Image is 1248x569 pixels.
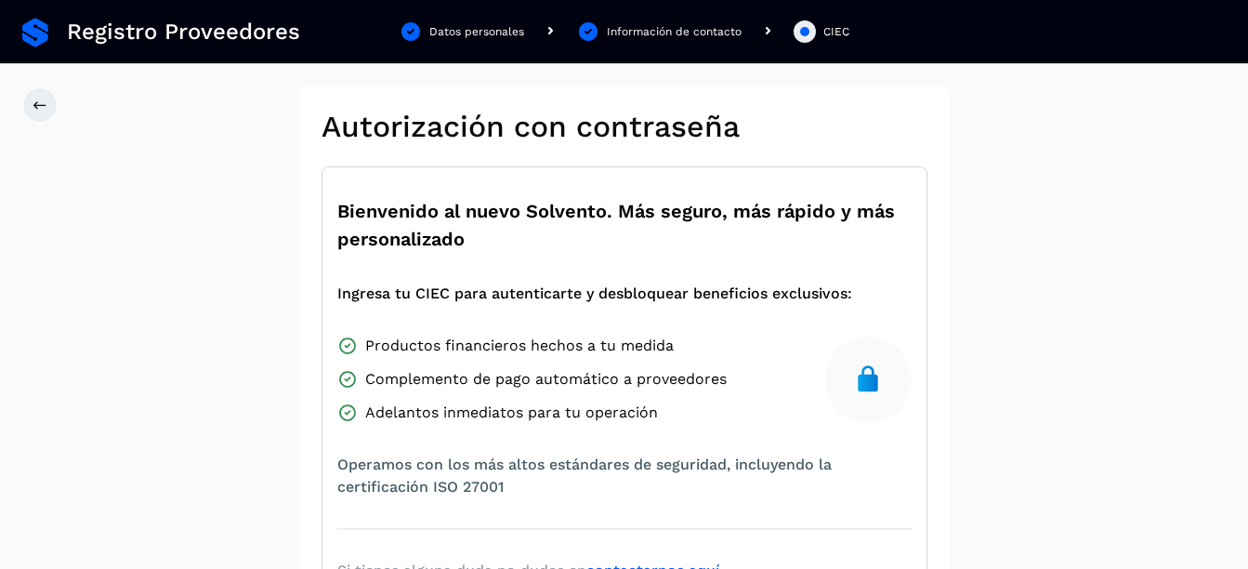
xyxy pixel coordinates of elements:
[337,197,912,253] span: Bienvenido al nuevo Solvento. Más seguro, más rápido y más personalizado
[67,19,300,46] span: Registro Proveedores
[365,368,727,390] span: Complemento de pago automático a proveedores
[853,364,883,394] img: secure
[823,23,849,40] div: CIEC
[337,283,852,305] span: Ingresa tu CIEC para autenticarte y desbloquear beneficios exclusivos:
[322,109,927,144] h2: Autorización con contraseña
[365,335,674,357] span: Productos financieros hechos a tu medida
[365,402,658,424] span: Adelantos inmediatos para tu operación
[337,454,912,498] span: Operamos con los más altos estándares de seguridad, incluyendo la certificación ISO 27001
[607,23,742,40] div: Información de contacto
[429,23,524,40] div: Datos personales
